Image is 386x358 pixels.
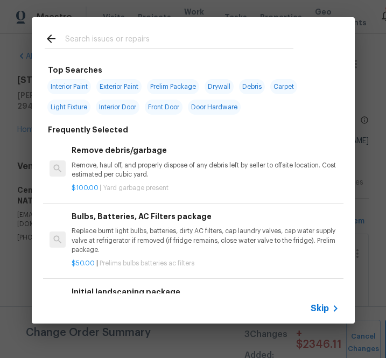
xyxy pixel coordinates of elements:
[72,259,339,268] p: |
[96,100,139,115] span: Interior Door
[205,79,234,94] span: Drywall
[96,79,142,94] span: Exterior Paint
[311,303,329,314] span: Skip
[72,286,339,298] h6: Initial landscaping package
[147,79,199,94] span: Prelim Package
[100,260,194,266] span: Prelims bulbs batteries ac filters
[145,100,183,115] span: Front Door
[47,79,91,94] span: Interior Paint
[48,124,128,136] h6: Frequently Selected
[72,144,339,156] h6: Remove debris/garbage
[270,79,297,94] span: Carpet
[72,210,339,222] h6: Bulbs, Batteries, AC Filters package
[239,79,265,94] span: Debris
[72,184,339,193] p: |
[65,32,293,48] input: Search issues or repairs
[48,64,102,76] h6: Top Searches
[188,100,241,115] span: Door Hardware
[72,161,339,179] p: Remove, haul off, and properly dispose of any debris left by seller to offsite location. Cost est...
[47,100,90,115] span: Light Fixture
[72,227,339,254] p: Replace burnt light bulbs, batteries, dirty AC filters, cap laundry valves, cap water supply valv...
[72,185,99,191] span: $100.00
[103,185,169,191] span: Yard garbage present
[72,260,95,266] span: $50.00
